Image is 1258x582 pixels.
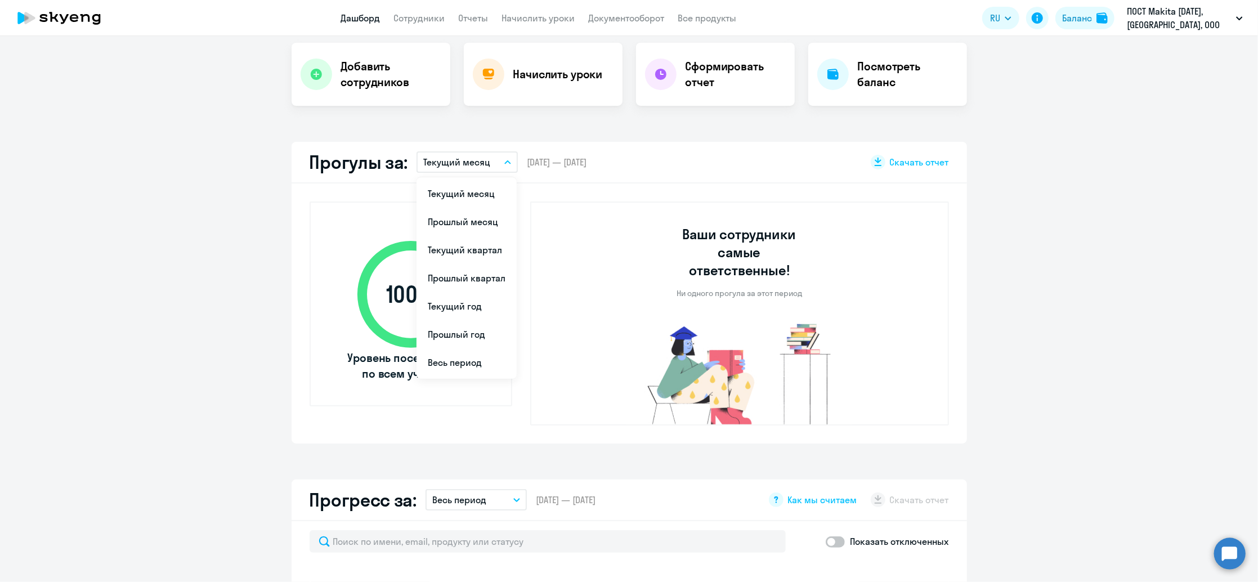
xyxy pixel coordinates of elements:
a: Все продукты [678,12,737,24]
p: Показать отключенных [850,535,949,548]
h4: Добавить сотрудников [341,59,441,90]
a: Начислить уроки [502,12,575,24]
img: balance [1096,12,1108,24]
button: Текущий месяц [417,151,518,173]
img: no-truants [626,321,852,424]
a: Дашборд [341,12,380,24]
button: Весь период [426,489,527,511]
span: [DATE] — [DATE] [527,156,587,168]
input: Поиск по имени, email, продукту или статусу [310,530,786,553]
button: ПОСТ Makita [DATE], [GEOGRAPHIC_DATA], ООО [1121,5,1248,32]
h3: Ваши сотрудники самые ответственные! [667,225,812,279]
span: Скачать отчет [890,156,949,168]
span: [DATE] — [DATE] [536,494,596,506]
h2: Прогулы за: [310,151,408,173]
span: Как мы считаем [788,494,857,506]
span: 100 % [346,281,476,308]
button: Балансbalance [1055,7,1114,29]
h4: Посмотреть баланс [858,59,958,90]
h4: Сформировать отчет [686,59,786,90]
p: ПОСТ Makita [DATE], [GEOGRAPHIC_DATA], ООО [1127,5,1232,32]
p: Ни одного прогула за этот период [677,288,802,298]
a: Отчеты [459,12,489,24]
p: Весь период [432,493,486,507]
button: RU [982,7,1019,29]
span: RU [990,11,1000,25]
h2: Прогресс за: [310,489,417,511]
p: Текущий месяц [423,155,490,169]
span: Уровень посещаемости по всем ученикам [346,350,476,382]
a: Документооборот [589,12,665,24]
div: Баланс [1062,11,1092,25]
ul: RU [417,177,517,379]
a: Сотрудники [394,12,445,24]
h4: Начислить уроки [513,66,603,82]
